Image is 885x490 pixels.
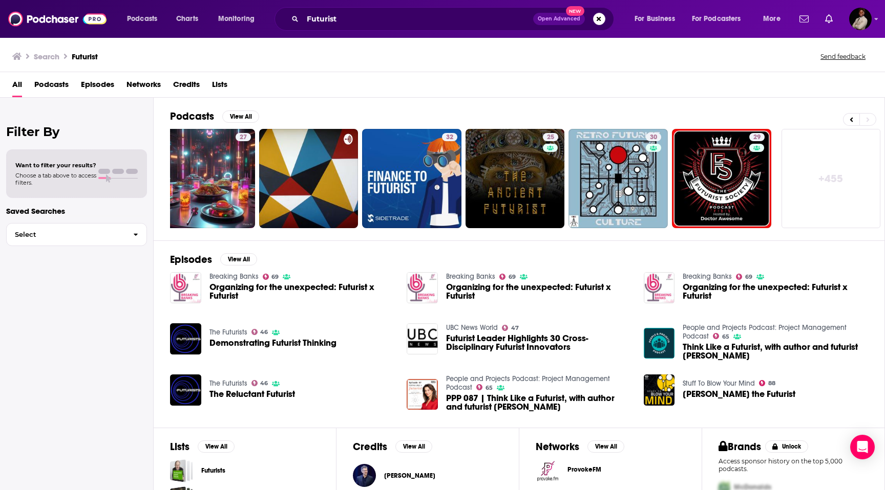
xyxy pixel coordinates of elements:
[683,272,732,281] a: Breaking Banks
[782,129,881,228] a: +455
[646,133,661,141] a: 30
[353,440,387,453] h2: Credits
[795,10,813,28] a: Show notifications dropdown
[271,275,279,279] span: 69
[749,133,765,141] a: 29
[683,343,868,360] span: Think Like a Futurist, with author and futurist [PERSON_NAME]
[672,129,771,228] a: 29
[446,272,495,281] a: Breaking Banks
[476,384,493,390] a: 65
[722,335,729,339] span: 65
[201,465,225,476] a: Futurists
[849,8,872,30] button: Show profile menu
[466,129,565,228] a: 25
[627,11,688,27] button: open menu
[263,274,279,280] a: 69
[170,253,257,266] a: EpisodesView All
[821,10,837,28] a: Show notifications dropdown
[683,283,868,300] a: Organizing for the unexpected: Futurist x Futurist
[446,132,453,143] span: 32
[209,339,336,347] a: Demonstrating Futurist Thinking
[15,162,96,169] span: Want to filter your results?
[511,326,519,330] span: 47
[407,379,438,410] img: PPP 087 | Think Like a Futurist, with author and futurist Cecily Sommers
[362,129,461,228] a: 32
[756,11,793,27] button: open menu
[502,325,519,331] a: 47
[644,374,675,406] img: Walt Disney the Futurist
[209,272,259,281] a: Breaking Banks
[120,11,171,27] button: open menu
[7,231,125,238] span: Select
[713,333,729,339] a: 65
[849,8,872,30] span: Logged in as Jeremiah_lineberger11
[236,133,251,141] a: 27
[176,12,198,26] span: Charts
[6,223,147,246] button: Select
[209,328,247,337] a: The Futurists
[81,76,114,97] a: Episodes
[209,283,395,300] a: Organizing for the unexpected: Futurist x Futurist
[745,275,752,279] span: 69
[568,129,668,228] a: 30
[547,132,554,143] span: 25
[509,275,516,279] span: 69
[446,323,498,332] a: UBC News World
[170,459,193,482] a: Futurists
[156,129,255,228] a: 27
[209,390,295,398] span: The Reluctant Futurist
[34,76,69,97] a: Podcasts
[536,440,579,453] h2: Networks
[251,329,268,335] a: 46
[6,206,147,216] p: Saved Searches
[644,272,675,303] a: Organizing for the unexpected: Futurist x Futurist
[683,323,847,341] a: People and Projects Podcast: Project Management Podcast
[850,435,875,459] div: Open Intercom Messenger
[446,394,631,411] a: PPP 087 | Think Like a Futurist, with author and futurist Cecily Sommers
[220,253,257,265] button: View All
[384,472,435,480] a: Andy Hines
[566,6,584,16] span: New
[736,274,752,280] a: 69
[567,465,601,474] span: ProvokeFM
[407,323,438,354] img: Futurist Leader Highlights 30 Cross-Disciplinary Futurist Innovators
[353,440,432,453] a: CreditsView All
[446,334,631,351] a: Futurist Leader Highlights 30 Cross-Disciplinary Futurist Innovators
[353,464,376,487] img: Andy Hines
[499,274,516,280] a: 69
[587,440,624,453] button: View All
[211,11,268,27] button: open menu
[170,323,201,354] img: Demonstrating Futurist Thinking
[486,386,493,390] span: 65
[407,272,438,303] a: Organizing for the unexpected: Futurist x Futurist
[170,374,201,406] img: The Reluctant Futurist
[446,283,631,300] a: Organizing for the unexpected: Futurist x Futurist
[719,457,868,473] p: Access sponsor history on the top 5,000 podcasts.
[6,124,147,139] h2: Filter By
[536,440,624,453] a: NetworksView All
[218,12,255,26] span: Monitoring
[170,253,212,266] h2: Episodes
[849,8,872,30] img: User Profile
[170,11,204,27] a: Charts
[170,272,201,303] img: Organizing for the unexpected: Futurist x Futurist
[442,133,457,141] a: 32
[170,440,189,453] h2: Lists
[198,440,235,453] button: View All
[683,390,795,398] a: Walt Disney the Futurist
[685,11,756,27] button: open menu
[212,76,227,97] a: Lists
[719,440,761,453] h2: Brands
[446,374,610,392] a: People and Projects Podcast: Project Management Podcast
[127,76,161,97] a: Networks
[8,9,107,29] a: Podchaser - Follow, Share and Rate Podcasts
[303,11,533,27] input: Search podcasts, credits, & more...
